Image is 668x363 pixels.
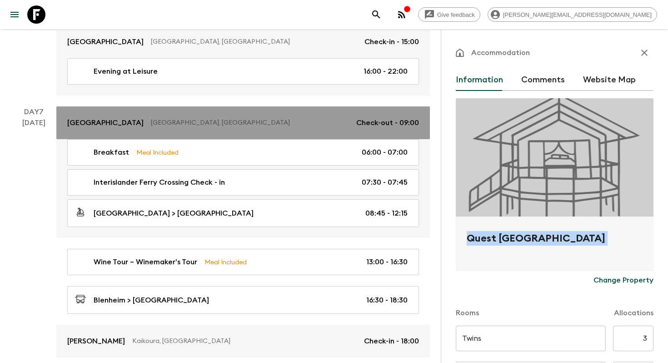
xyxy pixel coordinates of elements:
p: Day 7 [11,106,56,117]
p: Interislander Ferry Crossing Check - in [94,177,225,188]
p: Breakfast [94,147,129,158]
input: eg. Tent on a jeep [456,326,606,351]
a: Interislander Ferry Crossing Check - in07:30 - 07:45 [67,169,419,196]
button: Change Property [593,271,653,289]
a: [GEOGRAPHIC_DATA][GEOGRAPHIC_DATA], [GEOGRAPHIC_DATA]Check-in - 15:00 [56,25,430,58]
p: [GEOGRAPHIC_DATA] [67,117,144,128]
div: [PERSON_NAME][EMAIL_ADDRESS][DOMAIN_NAME] [488,7,657,22]
p: 07:30 - 07:45 [362,177,408,188]
a: BreakfastMeal Included06:00 - 07:00 [67,139,419,166]
span: Give feedback [432,11,480,18]
p: 13:00 - 16:30 [366,257,408,267]
p: Check-in - 15:00 [364,36,419,47]
p: Evening at Leisure [94,66,158,77]
p: Blenheim > [GEOGRAPHIC_DATA] [94,295,209,306]
p: [GEOGRAPHIC_DATA] [67,36,144,47]
p: Check-in - 18:00 [364,336,419,347]
p: 06:00 - 07:00 [362,147,408,158]
p: Accommodation [471,47,530,58]
p: [GEOGRAPHIC_DATA] > [GEOGRAPHIC_DATA] [94,208,254,219]
p: Rooms [456,308,479,318]
div: Photo of Quest Palmerston North [456,98,653,217]
a: [GEOGRAPHIC_DATA] > [GEOGRAPHIC_DATA]08:45 - 12:15 [67,199,419,227]
button: Information [456,69,503,91]
p: Check-out - 09:00 [356,117,419,128]
p: Change Property [593,275,653,286]
p: Allocations [614,308,653,318]
p: Meal Included [204,257,247,267]
div: [DATE] [22,117,45,358]
button: search adventures [367,5,385,24]
p: Meal Included [136,147,179,157]
p: [PERSON_NAME] [67,336,125,347]
a: [PERSON_NAME]Kaikoura, [GEOGRAPHIC_DATA]Check-in - 18:00 [56,325,430,358]
p: 16:30 - 18:30 [366,295,408,306]
p: Wine Tour – Winemaker’s Tour [94,257,197,267]
h2: Quest [GEOGRAPHIC_DATA] [467,231,643,260]
p: Kaikoura, [GEOGRAPHIC_DATA] [132,337,357,346]
a: Wine Tour – Winemaker’s TourMeal Included13:00 - 16:30 [67,249,419,275]
p: [GEOGRAPHIC_DATA], [GEOGRAPHIC_DATA] [151,37,357,46]
p: 16:00 - 22:00 [364,66,408,77]
a: Give feedback [418,7,480,22]
a: Evening at Leisure16:00 - 22:00 [67,58,419,85]
p: 08:45 - 12:15 [365,208,408,219]
button: Comments [521,69,565,91]
a: Blenheim > [GEOGRAPHIC_DATA]16:30 - 18:30 [67,286,419,314]
a: [GEOGRAPHIC_DATA][GEOGRAPHIC_DATA], [GEOGRAPHIC_DATA]Check-out - 09:00 [56,106,430,139]
p: [GEOGRAPHIC_DATA], [GEOGRAPHIC_DATA] [151,118,349,127]
button: menu [5,5,24,24]
button: Website Map [583,69,636,91]
span: [PERSON_NAME][EMAIL_ADDRESS][DOMAIN_NAME] [498,11,657,18]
